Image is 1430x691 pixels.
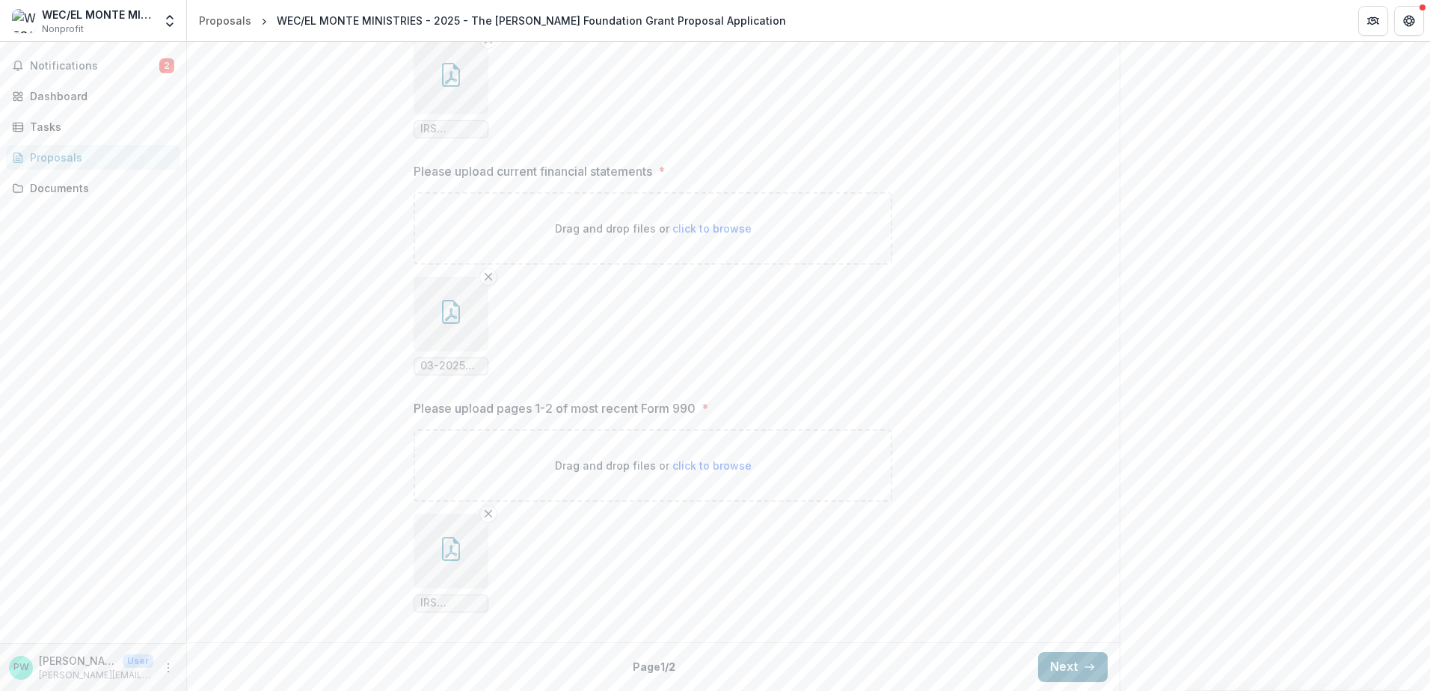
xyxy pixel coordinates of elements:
[199,13,251,28] div: Proposals
[123,654,153,668] p: User
[159,659,177,677] button: More
[479,268,497,286] button: Remove File
[414,399,696,417] p: Please upload pages 1-2 of most recent Form 990
[420,597,482,609] span: IRS [DEMOGRAPHIC_DATA] Status approval [DATE] WEC.pdf
[12,9,36,33] img: WEC/EL MONTE MINISTRIES
[1394,6,1424,36] button: Get Help
[1038,652,1108,682] button: Next
[414,514,488,612] div: Remove FileIRS [DEMOGRAPHIC_DATA] Status approval [DATE] WEC.pdf
[13,663,29,672] div: Paul Wilson
[1358,6,1388,36] button: Partners
[30,88,168,104] div: Dashboard
[6,54,180,78] button: Notifications2
[6,176,180,200] a: Documents
[39,653,117,669] p: [PERSON_NAME]
[414,40,488,138] div: Remove FileIRS Determination Letter WEC new scan [DATE].pdf
[30,150,168,165] div: Proposals
[159,6,180,36] button: Open entity switcher
[30,60,159,73] span: Notifications
[6,114,180,139] a: Tasks
[193,10,792,31] nav: breadcrumb
[42,22,84,36] span: Nonprofit
[633,659,675,675] p: Page 1 / 2
[159,58,174,73] span: 2
[420,123,482,135] span: IRS Determination Letter WEC new scan [DATE].pdf
[672,222,752,235] span: click to browse
[672,459,752,472] span: click to browse
[414,277,488,375] div: Remove File03-2025 Audit WEC International.pdf
[6,145,180,170] a: Proposals
[277,13,786,28] div: WEC/EL MONTE MINISTRIES - 2025 - The [PERSON_NAME] Foundation Grant Proposal Application
[414,162,652,180] p: Please upload current financial statements
[555,458,752,473] p: Drag and drop files or
[30,119,168,135] div: Tasks
[420,360,482,372] span: 03-2025 Audit WEC International.pdf
[42,7,153,22] div: WEC/EL MONTE MINISTRIES
[30,180,168,196] div: Documents
[193,10,257,31] a: Proposals
[6,84,180,108] a: Dashboard
[555,221,752,236] p: Drag and drop files or
[479,505,497,523] button: Remove File
[39,669,153,682] p: [PERSON_NAME][EMAIL_ADDRESS][PERSON_NAME][DOMAIN_NAME]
